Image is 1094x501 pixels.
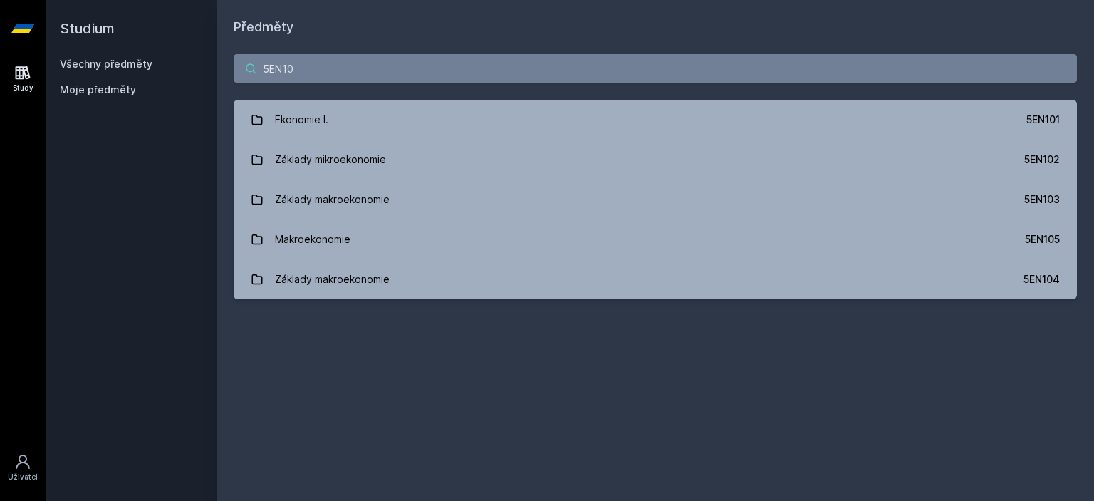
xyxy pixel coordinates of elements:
[234,219,1077,259] a: Makroekonomie 5EN105
[275,105,328,134] div: Ekonomie I.
[275,225,350,254] div: Makroekonomie
[234,54,1077,83] input: Název nebo ident předmětu…
[275,185,390,214] div: Základy makroekonomie
[234,259,1077,299] a: Základy makroekonomie 5EN104
[1024,153,1060,167] div: 5EN102
[234,17,1077,37] h1: Předměty
[1026,113,1060,127] div: 5EN101
[60,58,152,70] a: Všechny předměty
[60,83,136,97] span: Moje předměty
[13,83,33,93] div: Study
[3,446,43,490] a: Uživatel
[234,100,1077,140] a: Ekonomie I. 5EN101
[234,140,1077,180] a: Základy mikroekonomie 5EN102
[1023,272,1060,286] div: 5EN104
[275,145,386,174] div: Základy mikroekonomie
[1024,192,1060,207] div: 5EN103
[1025,232,1060,247] div: 5EN105
[275,265,390,294] div: Základy makroekonomie
[8,472,38,482] div: Uživatel
[234,180,1077,219] a: Základy makroekonomie 5EN103
[3,57,43,100] a: Study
